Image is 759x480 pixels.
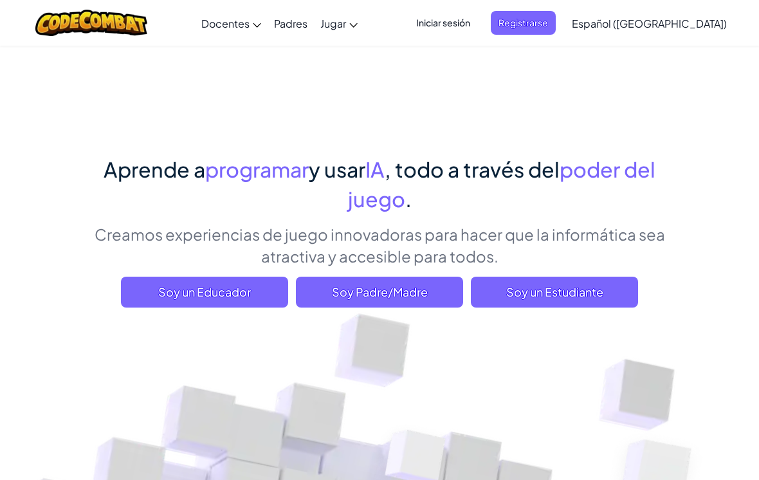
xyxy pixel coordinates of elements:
[320,17,346,30] span: Jugar
[491,11,556,35] button: Registrarse
[309,156,365,182] span: y usar
[268,6,314,41] a: Padres
[121,277,288,308] a: Soy un Educador
[104,156,205,182] span: Aprende a
[565,6,733,41] a: Español ([GEOGRAPHIC_DATA])
[408,11,478,35] button: Iniciar sesión
[77,223,682,267] p: Creamos experiencias de juego innovadoras para hacer que la informática sea atractiva y accesible...
[35,10,148,36] img: CodeCombat logo
[365,156,385,182] span: IA
[471,277,638,308] button: Soy un Estudiante
[405,186,412,212] span: .
[195,6,268,41] a: Docentes
[572,17,727,30] span: Español ([GEOGRAPHIC_DATA])
[385,156,560,182] span: , todo a través del
[296,277,463,308] a: Soy Padre/Madre
[205,156,309,182] span: programar
[201,17,250,30] span: Docentes
[314,6,364,41] a: Jugar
